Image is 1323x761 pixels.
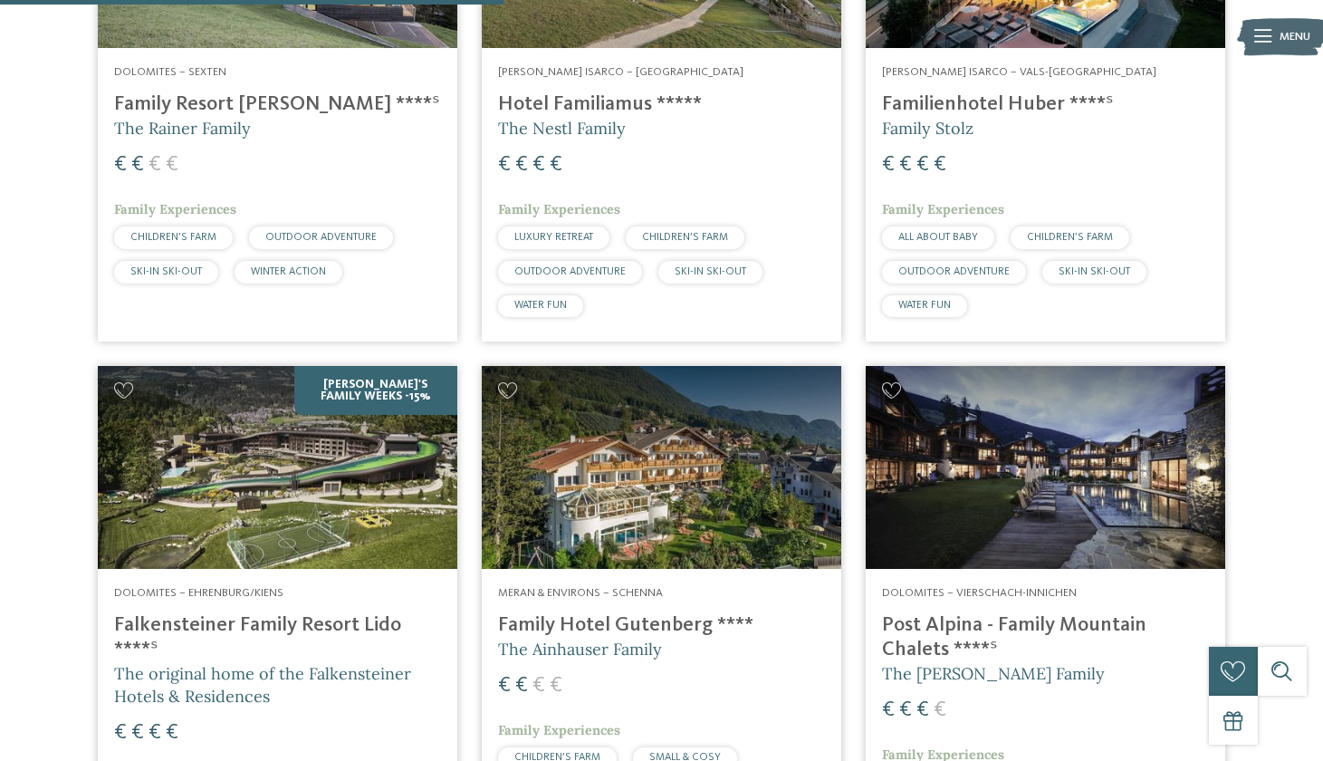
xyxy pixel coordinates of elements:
[934,699,946,721] span: €
[1059,266,1130,277] span: SKI-IN SKI-OUT
[251,266,326,277] span: WINTER ACTION
[130,266,202,277] span: SKI-IN SKI-OUT
[498,587,663,599] span: Meran & Environs – Schenna
[114,154,127,176] span: €
[114,201,236,217] span: Family Experiences
[882,118,973,139] span: Family Stolz
[514,232,593,243] span: LUXURY RETREAT
[675,266,746,277] span: SKI-IN SKI-OUT
[898,232,978,243] span: ALL ABOUT BABY
[114,663,411,707] span: The original home of the Falkensteiner Hotels & Residences
[131,722,144,744] span: €
[898,300,951,311] span: WATER FUN
[515,154,528,176] span: €
[498,66,743,78] span: [PERSON_NAME] Isarco – [GEOGRAPHIC_DATA]
[899,154,912,176] span: €
[642,232,728,243] span: CHILDREN’S FARM
[114,118,251,139] span: The Rainer Family
[1027,232,1113,243] span: CHILDREN’S FARM
[114,613,441,662] h4: Falkensteiner Family Resort Lido ****ˢ
[498,201,620,217] span: Family Experiences
[149,722,161,744] span: €
[916,699,929,721] span: €
[882,587,1077,599] span: Dolomites – Vierschach-Innichen
[532,154,545,176] span: €
[114,66,226,78] span: Dolomites – Sexten
[166,154,178,176] span: €
[130,232,216,243] span: CHILDREN’S FARM
[515,675,528,697] span: €
[899,699,912,721] span: €
[149,154,161,176] span: €
[898,266,1010,277] span: OUTDOOR ADVENTURE
[934,154,946,176] span: €
[866,366,1225,568] img: Post Alpina - Family Mountain Chalets ****ˢ
[114,587,283,599] span: Dolomites – Ehrenburg/Kiens
[550,675,562,697] span: €
[498,118,626,139] span: The Nestl Family
[514,266,626,277] span: OUTDOOR ADVENTURE
[550,154,562,176] span: €
[882,66,1156,78] span: [PERSON_NAME] Isarco – Vals-[GEOGRAPHIC_DATA]
[882,201,1004,217] span: Family Experiences
[498,613,825,638] h4: Family Hotel Gutenberg ****
[482,366,841,568] img: Family Hotel Gutenberg ****
[98,366,457,568] img: Looking for family hotels? Find the best ones here!
[882,92,1209,117] h4: Familienhotel Huber ****ˢ
[166,722,178,744] span: €
[882,613,1209,662] h4: Post Alpina - Family Mountain Chalets ****ˢ
[498,639,662,660] span: The Ainhauser Family
[265,232,377,243] span: OUTDOOR ADVENTURE
[882,663,1105,684] span: The [PERSON_NAME] Family
[882,154,895,176] span: €
[498,722,620,738] span: Family Experiences
[882,699,895,721] span: €
[131,154,144,176] span: €
[498,675,511,697] span: €
[114,92,441,117] h4: Family Resort [PERSON_NAME] ****ˢ
[498,154,511,176] span: €
[514,300,567,311] span: WATER FUN
[114,722,127,744] span: €
[532,675,545,697] span: €
[916,154,929,176] span: €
